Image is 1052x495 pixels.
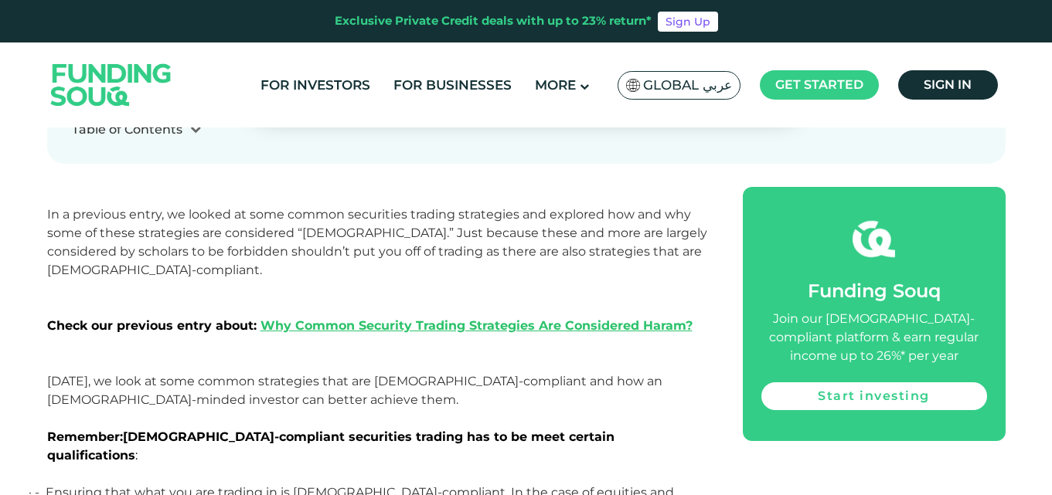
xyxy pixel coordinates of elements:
[260,318,693,333] a: Why Common Security Trading Strategies Are Considered Haram?
[47,318,257,333] span: Check our previous entry about:
[47,207,707,407] span: In a previous entry, we looked at some common securities trading strategies and explored how and ...
[47,429,123,444] span: Remember:
[535,77,576,93] span: More
[257,73,374,98] a: For Investors
[36,46,187,124] img: Logo
[72,120,182,139] div: Table of Contents
[853,218,895,260] img: fsicon
[808,280,941,302] span: Funding Souq
[335,12,652,30] div: Exclusive Private Credit deals with up to 23% return*
[898,70,998,100] a: Sign in
[626,79,640,92] img: SA Flag
[761,310,987,365] div: Join our [DEMOGRAPHIC_DATA]-compliant platform & earn regular income up to 26%* per year
[47,429,615,463] span: :
[643,76,732,94] span: Global عربي
[658,12,718,32] a: Sign Up
[924,77,972,92] span: Sign in
[47,429,615,463] strong: [DEMOGRAPHIC_DATA]-compliant securities trading has to be meet certain qualifications
[761,382,987,410] a: Start investing
[775,77,863,92] span: Get started
[390,73,516,98] a: For Businesses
